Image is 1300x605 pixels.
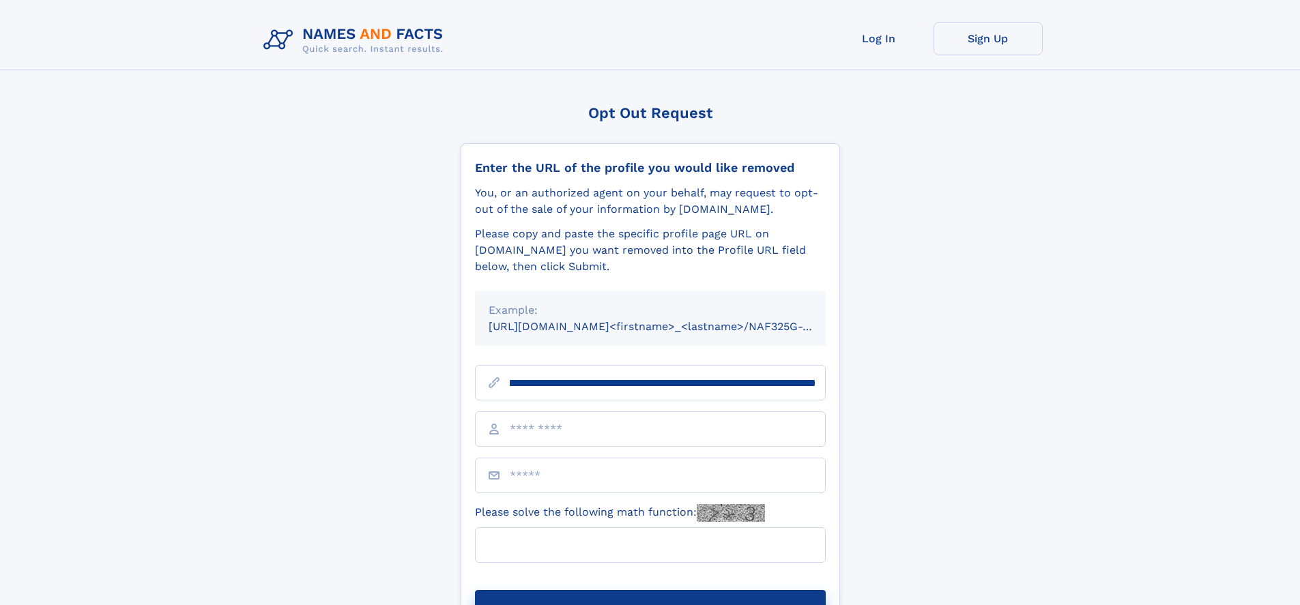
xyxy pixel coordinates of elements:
[475,160,826,175] div: Enter the URL of the profile you would like removed
[489,320,852,333] small: [URL][DOMAIN_NAME]<firstname>_<lastname>/NAF325G-xxxxxxxx
[461,104,840,121] div: Opt Out Request
[934,22,1043,55] a: Sign Up
[258,22,454,59] img: Logo Names and Facts
[475,185,826,218] div: You, or an authorized agent on your behalf, may request to opt-out of the sale of your informatio...
[824,22,934,55] a: Log In
[489,302,812,319] div: Example:
[475,504,765,522] label: Please solve the following math function:
[475,226,826,275] div: Please copy and paste the specific profile page URL on [DOMAIN_NAME] you want removed into the Pr...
